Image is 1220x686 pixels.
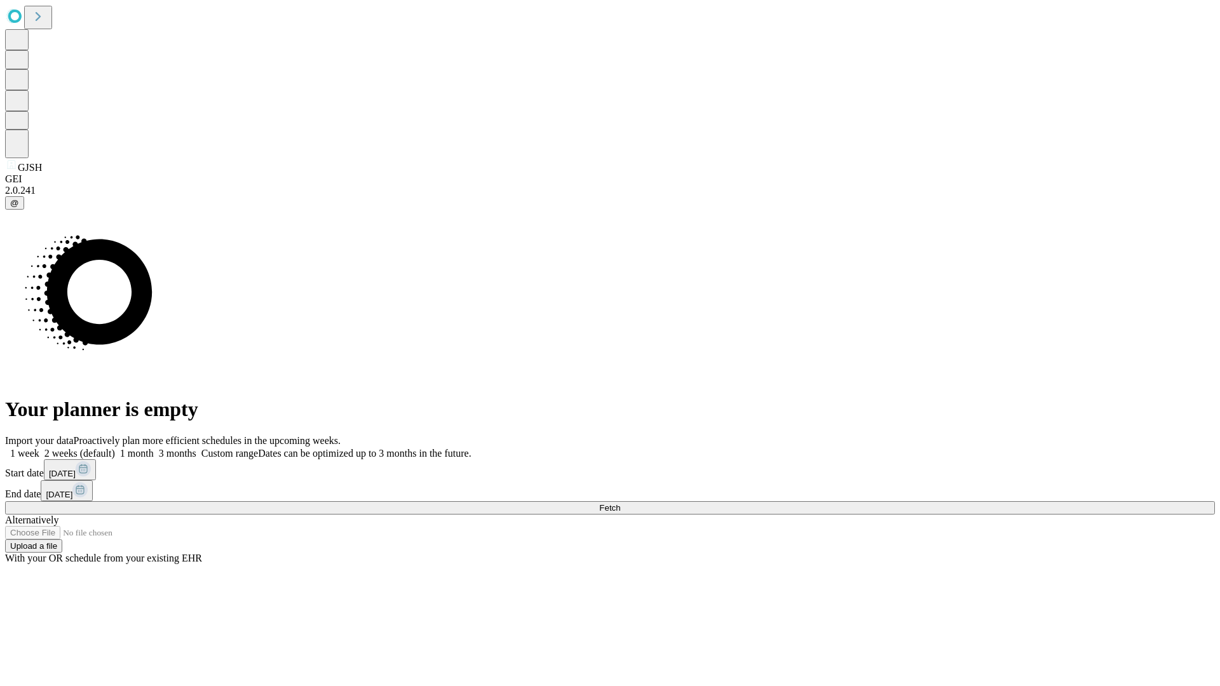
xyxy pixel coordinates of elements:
span: 2 weeks (default) [44,448,115,459]
div: Start date [5,459,1215,480]
span: Dates can be optimized up to 3 months in the future. [258,448,471,459]
span: Fetch [599,503,620,513]
span: 3 months [159,448,196,459]
span: Custom range [201,448,258,459]
div: 2.0.241 [5,185,1215,196]
span: GJSH [18,162,42,173]
button: [DATE] [41,480,93,501]
span: Import your data [5,435,74,446]
span: @ [10,198,19,208]
div: GEI [5,173,1215,185]
span: Alternatively [5,514,58,525]
button: Upload a file [5,539,62,553]
span: 1 week [10,448,39,459]
button: Fetch [5,501,1215,514]
span: With your OR schedule from your existing EHR [5,553,202,563]
button: [DATE] [44,459,96,480]
h1: Your planner is empty [5,398,1215,421]
span: Proactively plan more efficient schedules in the upcoming weeks. [74,435,341,446]
button: @ [5,196,24,210]
div: End date [5,480,1215,501]
span: [DATE] [46,490,72,499]
span: 1 month [120,448,154,459]
span: [DATE] [49,469,76,478]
